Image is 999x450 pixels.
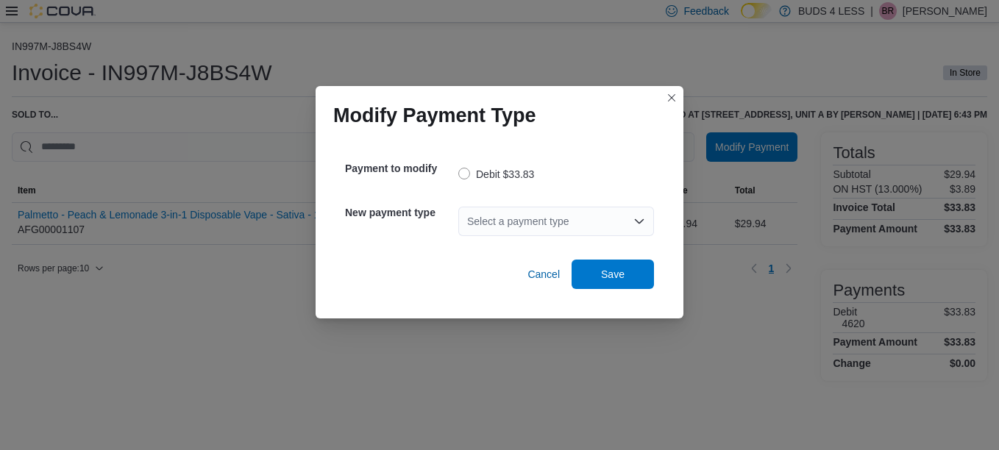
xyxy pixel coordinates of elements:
[333,104,536,127] h1: Modify Payment Type
[467,213,469,230] input: Accessible screen reader label
[572,260,654,289] button: Save
[522,260,566,289] button: Cancel
[633,215,645,227] button: Open list of options
[458,165,534,183] label: Debit $33.83
[663,89,680,107] button: Closes this modal window
[345,154,455,183] h5: Payment to modify
[527,267,560,282] span: Cancel
[345,198,455,227] h5: New payment type
[601,267,625,282] span: Save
